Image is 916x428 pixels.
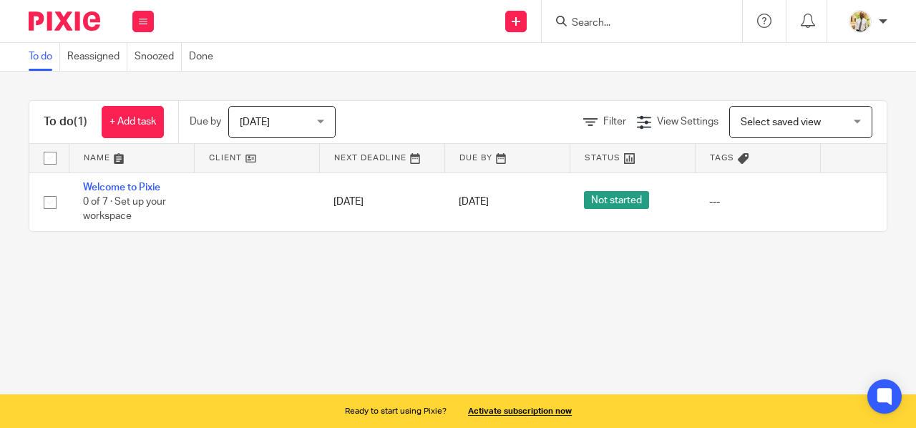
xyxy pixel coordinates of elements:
span: [DATE] [240,117,270,127]
span: Filter [603,117,626,127]
a: Snoozed [135,43,182,71]
span: (1) [74,116,87,127]
span: Select saved view [741,117,821,127]
h1: To do [44,115,87,130]
td: [DATE] [319,172,444,231]
span: Not started [584,191,649,209]
a: Done [189,43,220,71]
a: + Add task [102,106,164,138]
div: --- [709,195,806,209]
span: Tags [710,154,734,162]
a: To do [29,43,60,71]
span: 0 of 7 · Set up your workspace [83,197,166,222]
a: Reassigned [67,43,127,71]
img: IMG-20250501-WA0070.jpg [849,10,872,33]
img: Pixie [29,11,100,31]
p: Due by [190,115,221,129]
span: [DATE] [459,197,489,207]
input: Search [570,17,699,30]
span: View Settings [657,117,718,127]
a: Welcome to Pixie [83,183,160,193]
